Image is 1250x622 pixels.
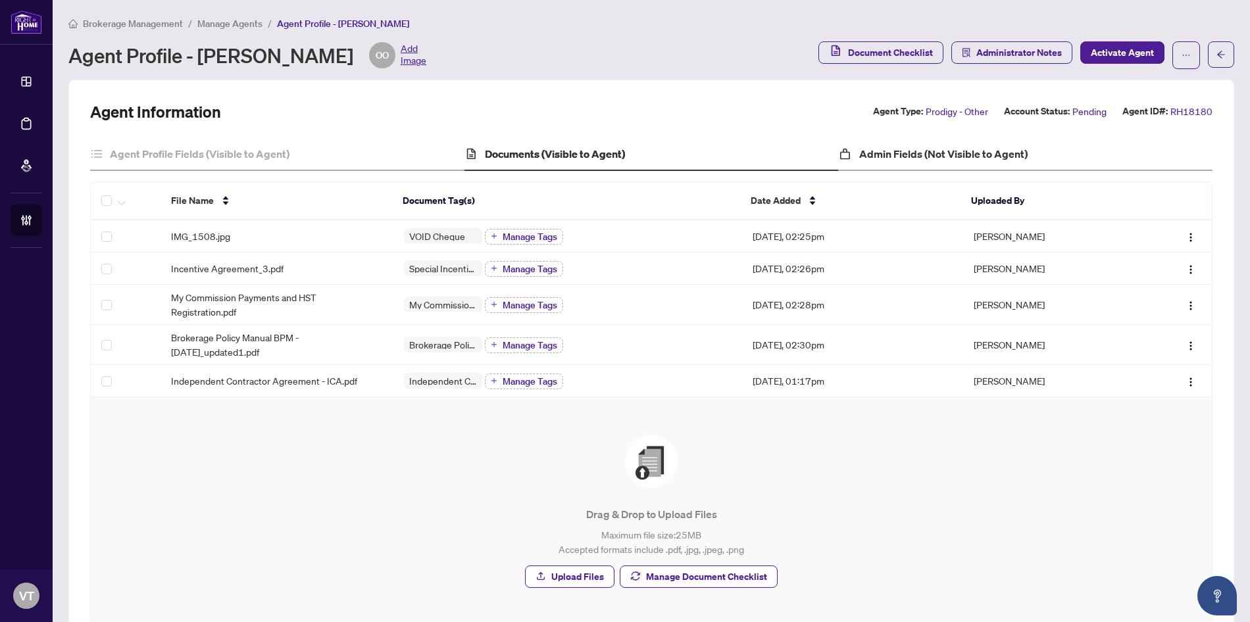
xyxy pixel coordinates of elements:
[1186,232,1196,243] img: Logo
[620,565,778,588] button: Manage Document Checklist
[525,565,614,588] button: Upload Files
[951,41,1072,64] button: Administrator Notes
[171,290,383,319] span: My Commission Payments and HST Registration.pdf
[68,42,426,68] div: Agent Profile - [PERSON_NAME]
[859,146,1028,162] h4: Admin Fields (Not Visible to Agent)
[171,193,214,208] span: File Name
[1180,370,1201,391] button: Logo
[1180,226,1201,247] button: Logo
[873,104,923,119] label: Agent Type:
[926,104,988,119] span: Prodigy - Other
[161,182,392,220] th: File Name
[1004,104,1070,119] label: Account Status:
[1122,104,1168,119] label: Agent ID#:
[503,232,557,241] span: Manage Tags
[963,365,1137,397] td: [PERSON_NAME]
[171,330,383,359] span: Brokerage Policy Manual BPM - [DATE]_updated1.pdf
[1170,104,1212,119] span: RH18180
[404,231,470,241] span: VOID Cheque
[848,42,933,63] span: Document Checklist
[11,10,42,34] img: logo
[1186,341,1196,351] img: Logo
[976,42,1062,63] span: Administrator Notes
[171,261,284,275] span: Incentive Agreement_3.pdf
[485,373,563,389] button: Manage Tags
[376,48,389,62] span: OO
[171,229,230,243] span: IMG_1508.jpg
[485,229,563,245] button: Manage Tags
[963,325,1137,365] td: [PERSON_NAME]
[1091,42,1154,63] span: Activate Agent
[742,220,963,252] td: [DATE], 02:25pm
[961,182,1134,220] th: Uploaded By
[963,285,1137,325] td: [PERSON_NAME]
[1182,51,1191,60] span: ellipsis
[1186,377,1196,387] img: Logo
[962,48,971,57] span: solution
[742,325,963,365] td: [DATE], 02:30pm
[491,233,497,239] span: plus
[551,566,604,587] span: Upload Files
[491,301,497,308] span: plus
[491,377,497,384] span: plus
[751,193,801,208] span: Date Added
[485,261,563,277] button: Manage Tags
[90,101,221,122] h2: Agent Information
[646,566,767,587] span: Manage Document Checklist
[742,365,963,397] td: [DATE], 01:17pm
[503,341,557,350] span: Manage Tags
[1180,294,1201,315] button: Logo
[485,337,563,353] button: Manage Tags
[963,220,1137,252] td: [PERSON_NAME]
[404,264,483,273] span: Special Incentive Agreement
[1180,258,1201,279] button: Logo
[1080,41,1164,64] button: Activate Agent
[1180,334,1201,355] button: Logo
[625,435,678,488] img: File Upload
[1072,104,1107,119] span: Pending
[171,373,357,388] span: Independent Contractor Agreement - ICA.pdf
[277,18,409,30] span: Agent Profile - [PERSON_NAME]
[19,586,34,605] span: VT
[963,252,1137,285] td: [PERSON_NAME]
[503,264,557,274] span: Manage Tags
[742,252,963,285] td: [DATE], 02:26pm
[818,41,943,64] button: Document Checklist
[110,146,289,162] h4: Agent Profile Fields (Visible to Agent)
[742,285,963,325] td: [DATE], 02:28pm
[117,506,1186,522] p: Drag & Drop to Upload Files
[197,18,262,30] span: Manage Agents
[404,340,483,349] span: Brokerage Policy Manual
[1216,50,1226,59] span: arrow-left
[268,16,272,31] li: /
[485,146,625,162] h4: Documents (Visible to Agent)
[117,527,1186,556] p: Maximum file size: 25 MB Accepted formats include .pdf, .jpg, .jpeg, .png
[491,265,497,272] span: plus
[503,377,557,386] span: Manage Tags
[83,18,183,30] span: Brokerage Management
[392,182,740,220] th: Document Tag(s)
[1186,300,1196,311] img: Logo
[68,19,78,28] span: home
[401,42,426,68] span: Add Image
[107,413,1196,610] span: File UploadDrag & Drop to Upload FilesMaximum file size:25MBAccepted formats include .pdf, .jpg, ...
[491,341,497,348] span: plus
[188,16,192,31] li: /
[404,376,483,385] span: Independent Contractor Agreement
[1186,264,1196,275] img: Logo
[1197,576,1237,615] button: Open asap
[485,297,563,313] button: Manage Tags
[503,300,557,310] span: Manage Tags
[740,182,961,220] th: Date Added
[404,300,483,309] span: My Commission Payments and HST Registration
